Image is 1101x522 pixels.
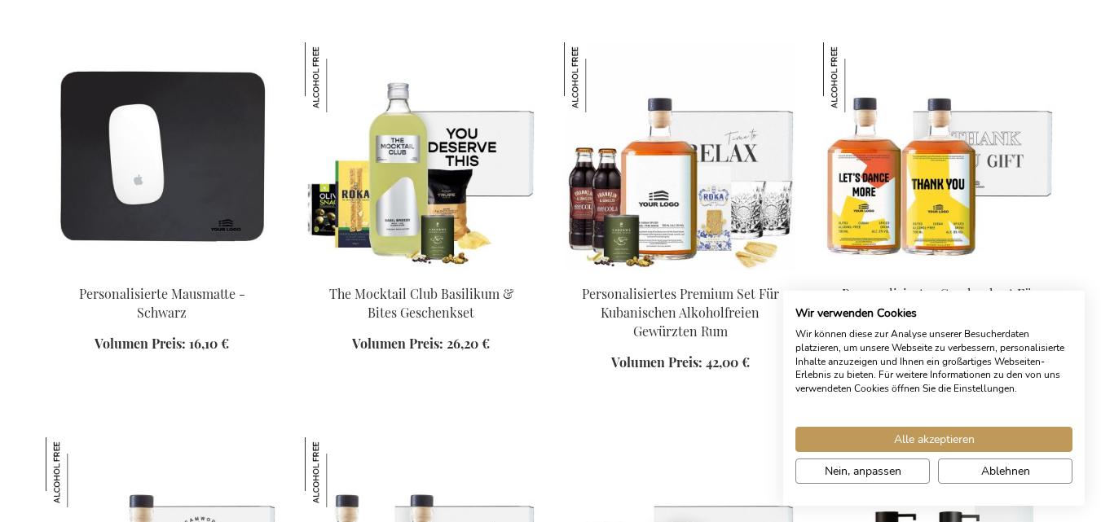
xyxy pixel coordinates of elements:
a: Personalisiertes Premium Set Für Kubanischen Alkoholfreien Gewürzten Rum [582,285,779,340]
span: Alle akzeptieren [894,431,975,448]
span: Volumen Preis: [352,335,443,352]
img: Personalisiertes Premium Set Für Botanischen Alkoholfreien Trocken Gin [46,437,116,507]
span: 26,20 € [447,335,490,352]
a: Volumen Preis: 16,10 € [95,335,229,353]
a: The Mocktail Club Basilikum & Bites Geschenkset The Mocktail Club Basilikum & Bites Geschenkset [305,264,538,279]
a: The Mocktail Club Basilikum & Bites Geschenkset [329,285,513,321]
img: The Mocktail Club Basilikum & Bites Geschenkset [305,42,375,112]
span: Volumen Preis: [95,335,186,352]
a: Personalisiertes Geschenkset Für Kubanischen Alkoholfreien Gewürzten Rum [842,285,1037,340]
a: Personalised Non-Alcoholic Cuban Spiced Rum Premium Set Personalisiertes Premium Set Für Kubanisc... [564,264,797,279]
img: The Mocktail Club Basilikum & Bites Geschenkset [305,42,538,270]
a: Personalisiertes Geschenkset Für Kubanischen Alkoholfreien Gewürzten Rum Personalisiertes Geschen... [823,264,1056,279]
h2: Wir verwenden Cookies [795,306,1072,321]
span: Nein, anpassen [825,463,901,480]
span: 42,00 € [706,353,750,371]
a: Personalised Leather Mouse Pad - Black [46,264,279,279]
span: Ablehnen [981,463,1030,480]
span: 16,10 € [189,335,229,352]
img: Personalisiertes Geschenkset Für Botanischen Alkoholfreien Trocken-Gin [305,437,375,507]
span: Volumen Preis: [611,353,702,371]
a: Volumen Preis: 42,00 € [611,353,750,372]
img: Personalisiertes Geschenkset Für Kubanischen Alkoholfreien Gewürzten Rum [823,42,1056,270]
button: Alle verweigern cookies [938,458,1072,484]
img: Personalisiertes Geschenkset Für Kubanischen Alkoholfreien Gewürzten Rum [823,42,893,112]
img: Personalisiertes Premium Set Für Kubanischen Alkoholfreien Gewürzten Rum [564,42,634,112]
img: Personalised Non-Alcoholic Cuban Spiced Rum Premium Set [564,42,797,270]
img: Personalised Leather Mouse Pad - Black [46,42,279,270]
button: Akzeptieren Sie alle cookies [795,427,1072,452]
p: Wir können diese zur Analyse unserer Besucherdaten platzieren, um unsere Webseite zu verbessern, ... [795,327,1072,396]
a: Personalisierte Mausmatte - Schwarz [79,285,245,321]
a: Volumen Preis: 26,20 € [352,335,490,353]
button: cookie Einstellungen anpassen [795,458,930,484]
